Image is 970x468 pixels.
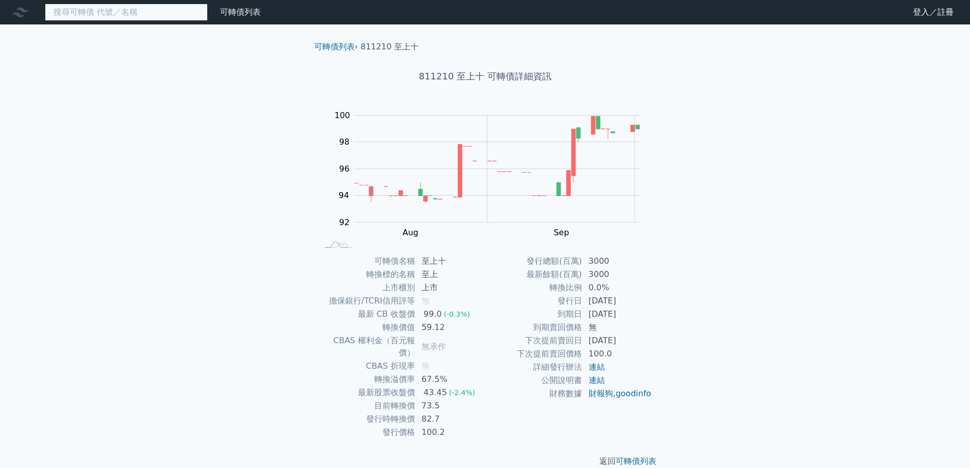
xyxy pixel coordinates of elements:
[583,387,652,400] td: ,
[318,255,415,268] td: 可轉債名稱
[905,4,962,20] a: 登入／註冊
[422,308,444,320] div: 99.0
[553,228,569,237] tspan: Sep
[306,455,664,467] p: 返回
[318,412,415,426] td: 發行時轉換價
[583,281,652,294] td: 0.0%
[318,308,415,321] td: 最新 CB 收盤價
[318,386,415,399] td: 最新股票收盤價
[485,294,583,308] td: 發行日
[329,111,655,237] g: Chart
[589,375,605,385] a: 連結
[339,217,349,227] tspan: 92
[318,360,415,373] td: CBAS 折現率
[485,361,583,374] td: 詳細發行辦法
[314,41,358,53] li: ›
[45,4,208,21] input: 搜尋可轉債 代號／名稱
[415,426,485,439] td: 100.2
[402,228,418,237] tspan: Aug
[485,308,583,321] td: 到期日
[485,374,583,387] td: 公開說明書
[318,426,415,439] td: 發行價格
[449,389,476,397] span: (-2.4%)
[589,389,613,398] a: 財報狗
[415,268,485,281] td: 至上
[485,268,583,281] td: 最新餘額(百萬)
[583,308,652,321] td: [DATE]
[485,281,583,294] td: 轉換比例
[485,255,583,268] td: 發行總額(百萬)
[318,294,415,308] td: 擔保銀行/TCRI信用評等
[361,41,419,53] li: 811210 至上十
[339,137,349,147] tspan: 98
[583,294,652,308] td: [DATE]
[485,321,583,334] td: 到期賣回價格
[318,334,415,360] td: CBAS 權利金（百元報價）
[422,387,449,399] div: 43.45
[583,268,652,281] td: 3000
[616,456,656,466] a: 可轉債列表
[318,399,415,412] td: 目前轉換價
[415,412,485,426] td: 82.7
[583,334,652,347] td: [DATE]
[335,111,350,120] tspan: 100
[318,321,415,334] td: 轉換價值
[485,334,583,347] td: 下次提前賣回日
[415,399,485,412] td: 73.5
[589,362,605,372] a: 連結
[444,310,470,318] span: (-0.3%)
[485,387,583,400] td: 財務數據
[422,342,446,351] span: 無承作
[220,7,261,17] a: 可轉債列表
[583,347,652,361] td: 100.0
[339,190,349,200] tspan: 94
[422,296,430,306] span: 無
[318,281,415,294] td: 上市櫃別
[318,373,415,386] td: 轉換溢價率
[415,255,485,268] td: 至上十
[583,255,652,268] td: 3000
[422,361,430,371] span: 無
[318,268,415,281] td: 轉換標的名稱
[583,321,652,334] td: 無
[415,373,485,386] td: 67.5%
[415,281,485,294] td: 上市
[314,42,355,51] a: 可轉債列表
[306,69,664,84] h1: 811210 至上十 可轉債詳細資訊
[616,389,651,398] a: goodinfo
[339,164,349,174] tspan: 96
[485,347,583,361] td: 下次提前賣回價格
[415,321,485,334] td: 59.12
